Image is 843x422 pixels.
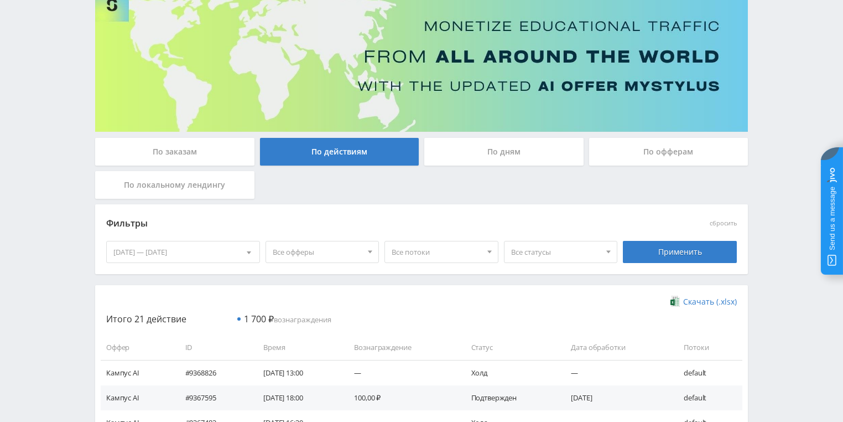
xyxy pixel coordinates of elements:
td: Вознаграждение [343,335,460,360]
td: default [673,360,742,385]
td: default [673,385,742,410]
td: #9368826 [174,360,253,385]
span: Все статусы [511,241,601,263]
td: Статус [460,335,560,360]
span: вознаграждения [244,315,331,325]
a: Скачать (.xlsx) [670,296,737,307]
div: По заказам [95,138,254,166]
span: Все потоки [392,241,481,263]
td: Оффер [101,335,174,360]
button: сбросить [710,220,737,227]
div: По действиям [260,138,419,166]
td: 100,00 ₽ [343,385,460,410]
td: — [560,360,673,385]
td: Потоки [673,335,742,360]
td: [DATE] [560,385,673,410]
div: По дням [424,138,584,166]
td: — [343,360,460,385]
span: Итого 21 действие [106,313,186,325]
td: Подтвержден [460,385,560,410]
span: 1 700 ₽ [244,313,274,325]
span: Все офферы [273,241,362,263]
div: Фильтры [106,215,578,232]
td: Дата обработки [560,335,673,360]
td: Кампус AI [101,385,174,410]
td: Холд [460,360,560,385]
td: ID [174,335,253,360]
td: [DATE] 18:00 [252,385,343,410]
div: [DATE] — [DATE] [107,241,259,263]
div: По офферам [589,138,748,166]
div: Применить [623,241,737,263]
td: #9367595 [174,385,253,410]
td: Время [252,335,343,360]
span: Скачать (.xlsx) [683,297,737,306]
td: [DATE] 13:00 [252,360,343,385]
div: По локальному лендингу [95,171,254,199]
img: xlsx [670,296,680,307]
td: Кампус AI [101,360,174,385]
